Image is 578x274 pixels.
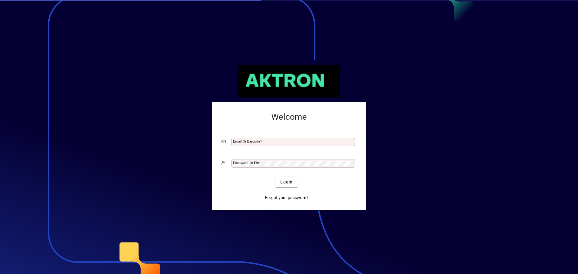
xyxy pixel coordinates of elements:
mat-label: Password or Pin [233,161,259,165]
a: Forgot your password? [263,192,311,203]
span: Login [280,179,293,185]
h2: Welcome [222,112,356,122]
button: Login [275,177,297,187]
mat-label: Email or Barcode [233,139,260,143]
span: Forgot your password? [265,195,309,201]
